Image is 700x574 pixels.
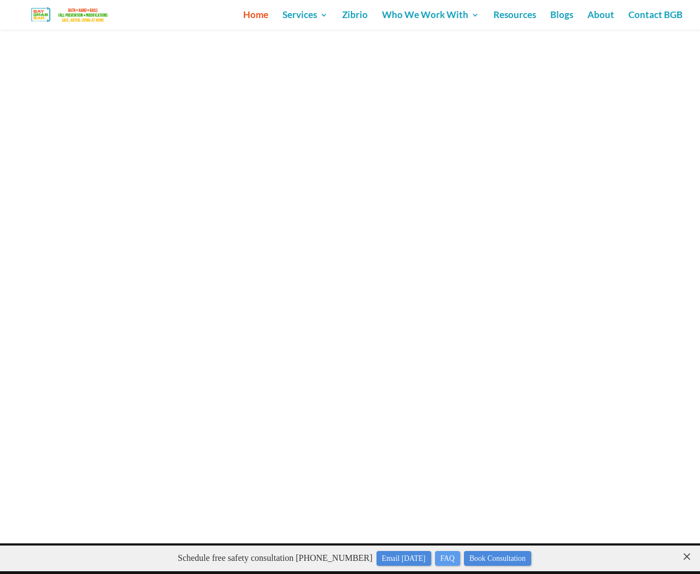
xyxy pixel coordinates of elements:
[342,11,368,30] a: Zibrio
[382,11,479,30] a: Who We Work With
[550,11,573,30] a: Blogs
[377,5,431,20] a: Email [DATE]
[493,11,536,30] a: Resources
[435,5,460,20] a: FAQ
[283,11,328,30] a: Services
[26,4,683,21] p: Schedule free safety consultation [PHONE_NUMBER]
[628,11,683,30] a: Contact BGB
[19,5,122,24] img: Bay Grab Bar
[464,5,531,20] a: Book Consultation
[681,3,692,13] close: ×
[587,11,614,30] a: About
[243,11,268,30] a: Home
